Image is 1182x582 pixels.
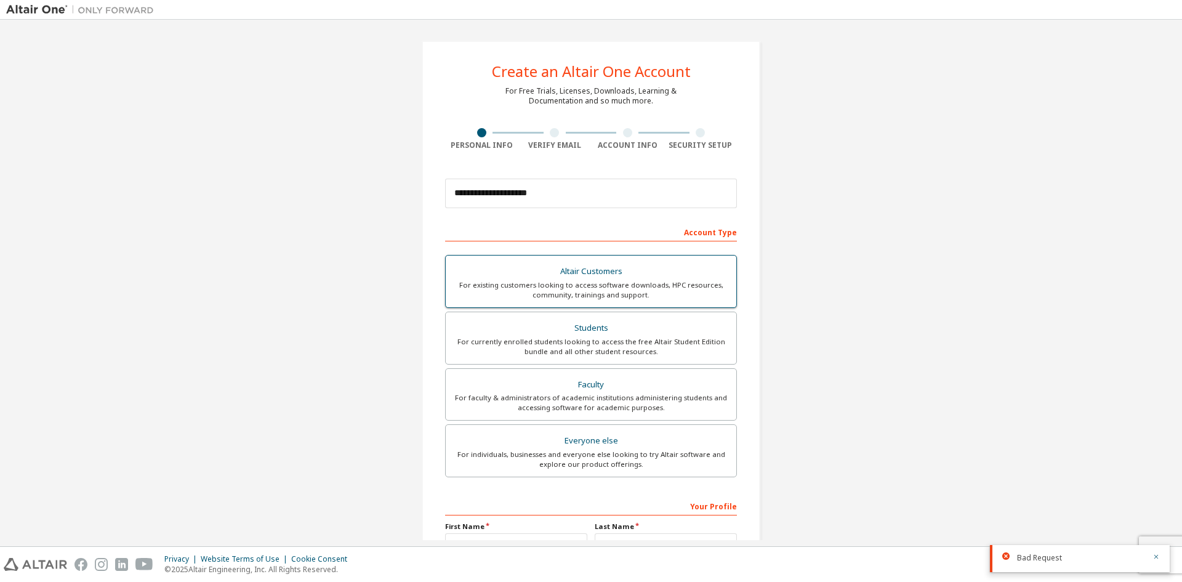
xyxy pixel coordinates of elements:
img: linkedin.svg [115,558,128,571]
div: Personal Info [445,140,518,150]
img: youtube.svg [135,558,153,571]
div: Your Profile [445,496,737,515]
div: For currently enrolled students looking to access the free Altair Student Edition bundle and all ... [453,337,729,357]
div: For individuals, businesses and everyone else looking to try Altair software and explore our prod... [453,450,729,469]
img: Altair One [6,4,160,16]
div: Students [453,320,729,337]
p: © 2025 Altair Engineering, Inc. All Rights Reserved. [164,564,355,575]
img: instagram.svg [95,558,108,571]
div: Faculty [453,376,729,394]
label: First Name [445,522,587,531]
div: For Free Trials, Licenses, Downloads, Learning & Documentation and so much more. [505,86,677,106]
div: Everyone else [453,432,729,450]
div: Create an Altair One Account [492,64,691,79]
img: altair_logo.svg [4,558,67,571]
div: Privacy [164,554,201,564]
div: For faculty & administrators of academic institutions administering students and accessing softwa... [453,393,729,413]
label: Last Name [595,522,737,531]
div: Website Terms of Use [201,554,291,564]
div: For existing customers looking to access software downloads, HPC resources, community, trainings ... [453,280,729,300]
div: Security Setup [664,140,738,150]
div: Altair Customers [453,263,729,280]
div: Account Type [445,222,737,241]
div: Cookie Consent [291,554,355,564]
span: Bad Request [1017,553,1062,563]
div: Verify Email [518,140,592,150]
div: Account Info [591,140,664,150]
img: facebook.svg [74,558,87,571]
